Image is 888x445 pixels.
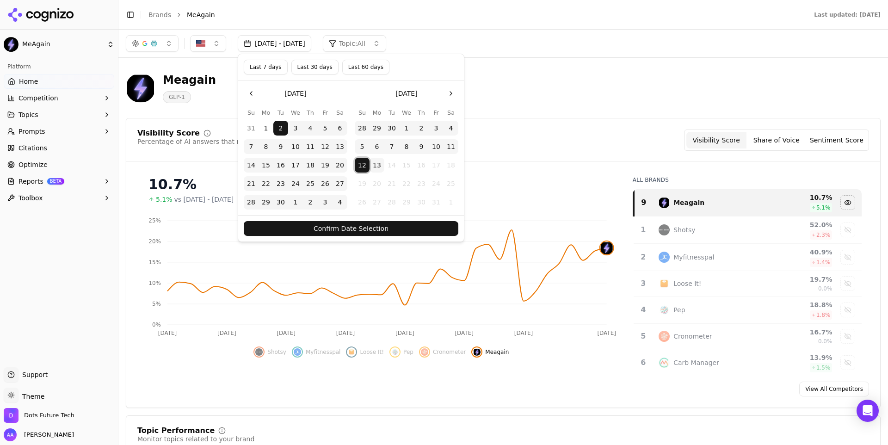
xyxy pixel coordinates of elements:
[273,195,288,210] button: Tuesday, September 30th, 2025, selected
[18,160,48,169] span: Optimize
[20,431,74,439] span: [PERSON_NAME]
[259,176,273,191] button: Monday, September 22nd, 2025, selected
[634,244,862,271] tr: 2myfitnesspalMyfitnesspal40.9%1.4%Show myfitnesspal data
[840,250,855,265] button: Show myfitnesspal data
[673,332,712,341] div: Cronometer
[840,222,855,237] button: Show shotsy data
[659,304,670,315] img: pep
[4,174,114,189] button: ReportsBETA
[163,91,191,103] span: GLP-1
[174,195,234,204] span: vs [DATE] - [DATE]
[19,77,38,86] span: Home
[318,176,333,191] button: Friday, September 26th, 2025, selected
[355,139,370,154] button: Sunday, October 5th, 2025, selected
[673,225,695,235] div: Shotsy
[485,348,509,356] span: Meagain
[659,197,670,208] img: meagain
[355,108,458,210] table: October 2025
[273,108,288,117] th: Tuesday
[4,428,17,441] img: Ameer Asghar
[244,221,458,236] button: Confirm Date Selection
[217,330,236,336] tspan: [DATE]
[773,353,832,362] div: 13.9 %
[686,132,746,148] button: Visibility Score
[4,124,114,139] button: Prompts
[389,346,413,358] button: Show pep data
[333,176,347,191] button: Saturday, September 27th, 2025, selected
[857,400,879,422] div: Open Intercom Messenger
[4,91,114,105] button: Competition
[634,324,862,349] tr: 5cronometerCronometer16.7%0.0%Show cronometer data
[816,311,831,319] span: 1.8 %
[318,158,333,173] button: Friday, September 19th, 2025, selected
[292,346,341,358] button: Show myfitnesspal data
[158,330,177,336] tspan: [DATE]
[638,197,650,208] div: 9
[18,143,47,153] span: Citations
[399,121,414,136] button: Wednesday, October 1st, 2025, selected
[273,176,288,191] button: Tuesday, September 23rd, 2025, selected
[384,121,399,136] button: Tuesday, September 30th, 2025, selected
[4,107,114,122] button: Topics
[244,139,259,154] button: Sunday, September 7th, 2025, selected
[818,285,832,292] span: 0.0%
[634,189,862,216] tr: 9meagainMeagain10.7%5.1%Hide meagain data
[244,195,259,210] button: Sunday, September 28th, 2025, selected
[355,121,370,136] button: Sunday, September 28th, 2025, selected
[339,39,365,48] span: Topic: All
[421,348,428,356] img: cronometer
[444,86,458,101] button: Go to the Next Month
[303,108,318,117] th: Thursday
[318,121,333,136] button: Friday, September 5th, 2025, selected
[47,178,64,185] span: BETA
[399,139,414,154] button: Wednesday, October 8th, 2025, selected
[187,10,215,19] span: MeAgain
[4,428,74,441] button: Open user button
[294,348,301,356] img: myfitnesspal
[253,346,286,358] button: Show shotsy data
[659,252,670,263] img: myfitnesspal
[288,158,303,173] button: Wednesday, September 17th, 2025, selected
[370,108,384,117] th: Monday
[306,348,341,356] span: Myfitnesspal
[333,195,347,210] button: Saturday, October 4th, 2025, selected
[433,348,466,356] span: Cronometer
[634,216,862,244] tr: 1shotsyShotsy52.0%2.3%Show shotsy data
[391,348,399,356] img: pep
[273,158,288,173] button: Tuesday, September 16th, 2025, selected
[148,11,171,19] a: Brands
[840,329,855,344] button: Show cronometer data
[4,74,114,89] a: Home
[355,108,370,117] th: Sunday
[746,132,807,148] button: Share of Voice
[288,108,303,117] th: Wednesday
[659,357,670,368] img: carb manager
[18,93,58,103] span: Competition
[673,253,714,262] div: Myfitnesspal
[814,11,881,19] div: Last updated: [DATE]
[18,177,43,186] span: Reports
[444,139,458,154] button: Saturday, October 11th, 2025, selected
[444,121,458,136] button: Saturday, October 4th, 2025, selected
[196,39,205,48] img: United States
[360,348,384,356] span: Loose It!
[816,259,831,266] span: 1.4 %
[288,121,303,136] button: Wednesday, September 3rd, 2025, selected
[152,301,161,307] tspan: 5%
[773,247,832,257] div: 40.9 %
[22,40,103,49] span: MeAgain
[597,330,616,336] tspan: [DATE]
[600,241,613,254] img: meagain
[816,204,831,211] span: 5.1 %
[244,108,259,117] th: Sunday
[840,303,855,317] button: Show pep data
[148,10,795,19] nav: breadcrumb
[152,321,161,328] tspan: 0%
[637,252,650,263] div: 2
[429,121,444,136] button: Friday, October 3rd, 2025, selected
[336,330,355,336] tspan: [DATE]
[148,217,161,224] tspan: 25%
[799,382,869,396] a: View All Competitors
[419,346,466,358] button: Show cronometer data
[673,358,719,367] div: Carb Manager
